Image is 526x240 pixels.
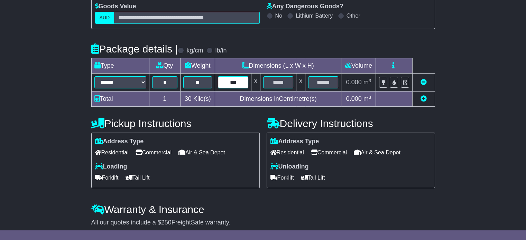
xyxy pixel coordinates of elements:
[149,92,180,107] td: 1
[341,58,376,74] td: Volume
[363,79,371,86] span: m
[91,92,149,107] td: Total
[91,118,260,129] h4: Pickup Instructions
[251,74,260,92] td: x
[270,138,319,145] label: Address Type
[421,79,427,86] a: Remove this item
[215,47,227,55] label: lb/in
[180,92,215,107] td: Kilo(s)
[126,172,150,183] span: Tail Lift
[91,43,178,55] h4: Package details |
[311,147,347,158] span: Commercial
[215,92,341,107] td: Dimensions in Centimetre(s)
[186,47,203,55] label: kg/cm
[346,95,362,102] span: 0.000
[354,147,400,158] span: Air & Sea Depot
[91,219,435,227] div: All our quotes include a $ FreightSafe warranty.
[91,58,149,74] td: Type
[95,163,127,171] label: Loading
[95,12,114,24] label: AUD
[363,95,371,102] span: m
[296,74,305,92] td: x
[178,147,225,158] span: Air & Sea Depot
[95,172,119,183] span: Forklift
[267,3,343,10] label: Any Dangerous Goods?
[296,12,333,19] label: Lithium Battery
[369,78,371,83] sup: 3
[270,147,304,158] span: Residential
[136,147,172,158] span: Commercial
[301,172,325,183] span: Tail Lift
[180,58,215,74] td: Weight
[149,58,180,74] td: Qty
[270,163,309,171] label: Unloading
[95,3,136,10] label: Goods Value
[346,79,362,86] span: 0.000
[347,12,360,19] label: Other
[275,12,282,19] label: No
[270,172,294,183] span: Forklift
[369,95,371,100] sup: 3
[95,147,129,158] span: Residential
[91,204,435,215] h4: Warranty & Insurance
[215,58,341,74] td: Dimensions (L x W x H)
[185,95,192,102] span: 30
[161,219,172,226] span: 250
[95,138,144,145] label: Address Type
[421,95,427,102] a: Add new item
[267,118,435,129] h4: Delivery Instructions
